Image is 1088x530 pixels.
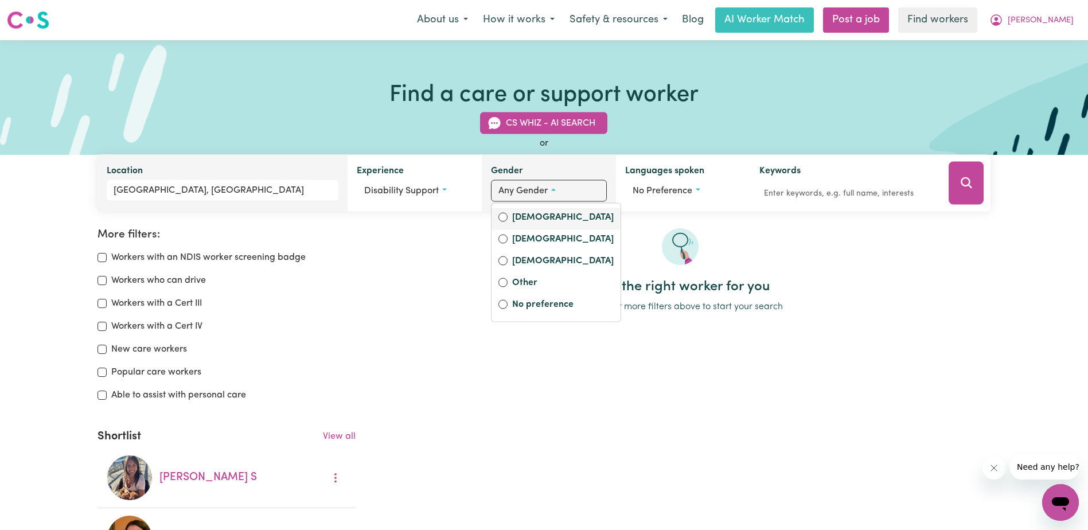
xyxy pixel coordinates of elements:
[715,7,814,33] a: AI Worker Match
[107,455,153,501] img: Elizabeth Santos S
[111,251,306,264] label: Workers with an NDIS worker screening badge
[111,297,202,310] label: Workers with a Cert III
[7,7,49,33] a: Careseekers logo
[982,457,1005,480] iframe: Close message
[1010,454,1079,480] iframe: Message from company
[491,180,607,202] button: Worker gender preference
[111,388,246,402] label: Able to assist with personal care
[480,112,607,134] button: CS Whiz - AI Search
[898,7,977,33] a: Find workers
[7,8,69,17] span: Need any help?
[159,472,257,483] a: [PERSON_NAME] S
[111,274,206,287] label: Workers who can drive
[98,228,356,241] h2: More filters:
[512,211,614,227] label: [DEMOGRAPHIC_DATA]
[491,203,621,322] div: Worker gender preference
[675,7,711,33] a: Blog
[512,276,614,292] label: Other
[111,319,202,333] label: Workers with a Cert IV
[369,300,990,314] p: Use one or more filters above to start your search
[364,186,439,196] span: Disability support
[625,180,741,202] button: Worker language preferences
[633,186,692,196] span: No preference
[759,185,933,202] input: Enter keywords, e.g. full name, interests
[475,8,562,32] button: How it works
[357,164,404,180] label: Experience
[357,180,473,202] button: Worker experience options
[410,8,475,32] button: About us
[512,298,614,314] label: No preference
[823,7,889,33] a: Post a job
[98,430,141,443] h2: Shortlist
[512,232,614,248] label: [DEMOGRAPHIC_DATA]
[1008,14,1074,27] span: [PERSON_NAME]
[107,180,338,201] input: Enter a suburb
[562,8,675,32] button: Safety & resources
[491,164,523,180] label: Gender
[949,162,984,205] button: Search
[7,10,49,30] img: Careseekers logo
[111,365,201,379] label: Popular care workers
[1042,484,1079,521] iframe: Button to launch messaging window
[107,164,143,180] label: Location
[389,81,699,109] h1: Find a care or support worker
[98,137,990,150] div: or
[323,432,356,441] a: View all
[498,186,548,196] span: Any gender
[111,342,187,356] label: New care workers
[759,164,801,180] label: Keywords
[625,164,704,180] label: Languages spoken
[982,8,1081,32] button: My Account
[369,279,990,295] h2: Find the right worker for you
[325,469,346,487] button: More options
[512,254,614,270] label: [DEMOGRAPHIC_DATA]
